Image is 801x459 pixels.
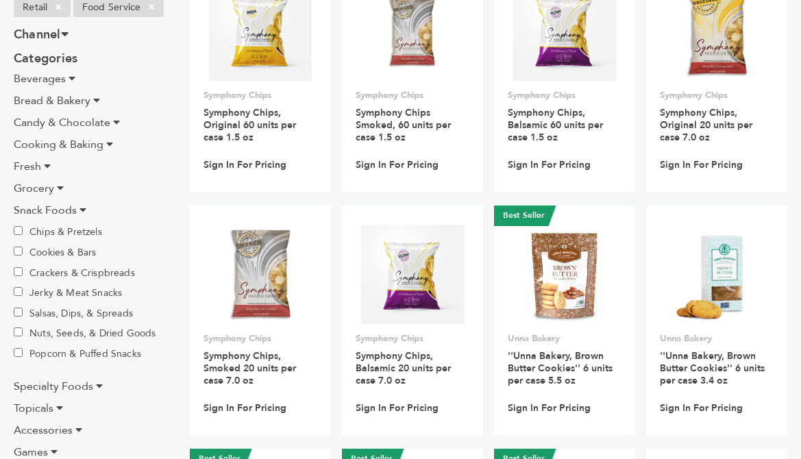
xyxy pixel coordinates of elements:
a: Sign In For Pricing [356,159,439,171]
span: Candy & Chocolate [14,115,110,130]
h3: Categories [14,47,169,71]
span: Fresh [14,159,41,174]
img: ''Unna Bakery, Brown Butter Cookies'' 6 units per case 5.5 oz [515,225,615,324]
label: Crackers & Crispbreads [14,265,135,280]
a: Symphony Chips, Balsamic 60 units per case 1.5 oz [508,106,603,144]
span: Bread & Bakery [14,93,90,108]
p: Symphony Chips [204,332,317,345]
span: Grocery [14,181,54,196]
input: Nuts, Seeds, & Dried Goods [14,327,23,336]
p: Symphony Chips [356,89,469,101]
input: Popcorn & Puffed Snacks [14,348,23,357]
span: Topicals [14,401,53,416]
img: Symphony Chips, Balsamic 20 units per case 7.0 oz [361,225,465,323]
label: Nuts, Seeds, & Dried Goods [14,325,156,340]
label: Cookies & Bars [14,245,110,260]
label: Popcorn & Puffed Snacks [14,346,141,361]
img: Symphony Chips, Smoked 20 units per case 7.0 oz [227,225,293,323]
span: Specialty Foods [14,379,93,394]
a: Sign In For Pricing [204,402,286,414]
span: Cooking & Baking [14,137,103,152]
a: Sign In For Pricing [660,402,743,414]
label: Jerky & Meat Snacks [14,285,122,300]
a: Sign In For Pricing [508,159,591,171]
p: Unna Bakery [660,332,774,345]
a: Sign In For Pricing [660,159,743,171]
input: Jerky & Meat Snacks [14,287,23,296]
a: Symphony Chips, Original 60 units per case 1.5 oz [204,106,296,144]
input: Chips & Pretzels [14,226,23,235]
input: Crackers & Crispbreads [14,267,23,276]
h3: Channel [14,23,169,47]
a: Sign In For Pricing [508,402,591,414]
p: Symphony Chips [204,89,317,101]
img: ''Unna Bakery, Brown Butter Cookies'' 6 units per case 3.4 oz [667,225,767,324]
p: Unna Bakery [508,332,621,345]
label: Chips & Pretzels [14,224,110,239]
span: Accessories [14,423,73,438]
p: Symphony Chips [508,89,621,101]
p: Symphony Chips [660,89,774,101]
a: Symphony Chips, Original 20 units per case 7.0 oz [660,106,752,144]
span: Snack Foods [14,203,77,218]
a: Symphony Chips Smoked, 60 units per case 1.5 oz [356,106,451,144]
a: ''Unna Bakery, Brown Butter Cookies'' 6 units per case 5.5 oz [508,349,613,387]
a: Sign In For Pricing [204,159,286,171]
label: Salsas, Dips, & Spreads [14,306,133,321]
input: Salsas, Dips, & Spreads [14,308,23,317]
a: ''Unna Bakery, Brown Butter Cookies'' 6 units per case 3.4 oz [660,349,765,387]
a: Symphony Chips, Balsamic 20 units per case 7.0 oz [356,349,451,387]
a: Symphony Chips, Smoked 20 units per case 7.0 oz [204,349,296,387]
input: Cookies & Bars [14,247,23,256]
p: Symphony Chips [356,332,469,345]
span: Beverages [14,71,66,86]
a: Sign In For Pricing [356,402,439,414]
